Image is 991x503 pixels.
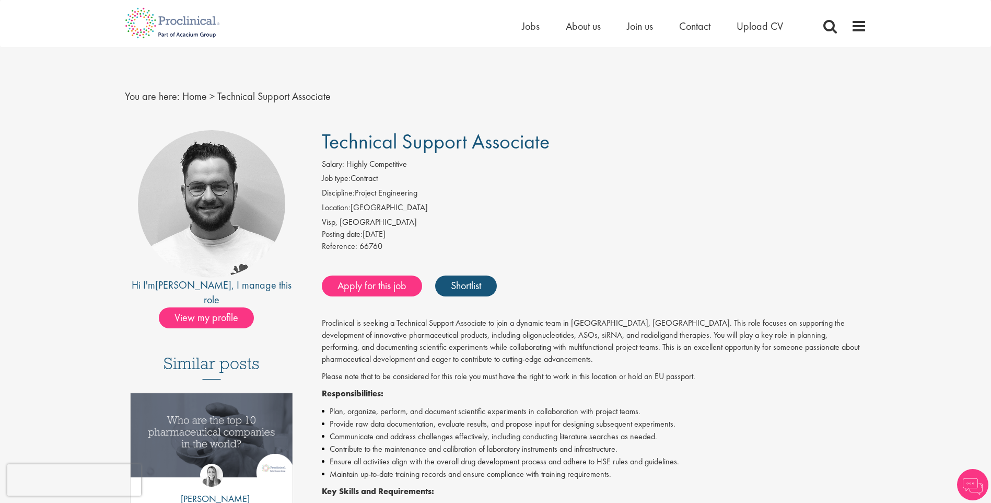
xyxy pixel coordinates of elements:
label: Discipline: [322,187,355,199]
li: [GEOGRAPHIC_DATA] [322,202,867,216]
img: Chatbot [957,469,988,500]
li: Provide raw data documentation, evaluate results, and propose input for designing subsequent expe... [322,418,867,430]
a: breadcrumb link [182,89,207,103]
label: Job type: [322,173,351,185]
strong: Responsibilities: [322,388,383,399]
li: Project Engineering [322,187,867,202]
a: About us [566,19,601,33]
a: Jobs [522,19,540,33]
a: View my profile [159,310,264,323]
li: Ensure all activities align with the overall drug development process and adhere to HSE rules and... [322,455,867,468]
div: Visp, [GEOGRAPHIC_DATA] [322,216,867,228]
span: You are here: [125,89,180,103]
p: Proclinical is seeking a Technical Support Associate to join a dynamic team in [GEOGRAPHIC_DATA],... [322,317,867,365]
span: Highly Competitive [346,158,407,169]
div: [DATE] [322,228,867,241]
a: [PERSON_NAME] [155,278,231,292]
span: Posting date: [322,228,363,239]
span: Technical Support Associate [322,128,550,155]
img: Top 10 pharmaceutical companies in the world 2025 [131,393,293,477]
li: Contribute to the maintenance and calibration of laboratory instruments and infrastructure. [322,443,867,455]
a: Upload CV [737,19,783,33]
a: Contact [679,19,710,33]
img: Hannah Burke [200,464,223,487]
strong: Key Skills and Requirements: [322,486,434,497]
a: Link to a post [131,393,293,486]
a: Join us [627,19,653,33]
span: 66760 [359,241,382,251]
a: Apply for this job [322,276,422,296]
li: Maintain up-to-date training records and ensure compliance with training requirements. [322,468,867,481]
a: Shortlist [435,276,497,296]
span: Technical Support Associate [217,89,331,103]
li: Plan, organize, perform, and document scientific experiments in collaboration with project teams. [322,405,867,418]
img: imeage of recruiter Emile De Beer [138,130,285,278]
li: Contract [322,173,867,187]
label: Location: [322,202,351,214]
span: > [209,89,215,103]
div: Hi I'm , I manage this role [125,278,299,307]
iframe: reCAPTCHA [7,464,141,496]
label: Salary: [322,158,344,170]
h3: Similar posts [164,355,260,380]
li: Communicate and address challenges effectively, including conducting literature searches as needed. [322,430,867,443]
p: Please note that to be considered for this role you must have the right to work in this location ... [322,371,867,383]
span: View my profile [159,307,254,328]
label: Reference: [322,241,357,253]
